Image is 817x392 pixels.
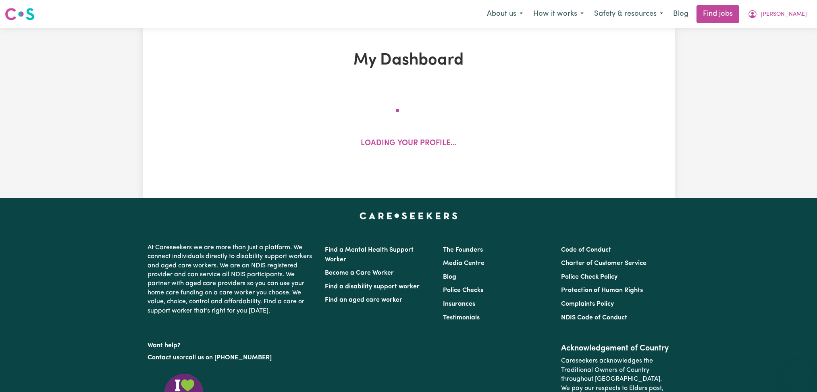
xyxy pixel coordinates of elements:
a: Complaints Policy [561,301,614,307]
a: Careseekers logo [5,5,35,23]
a: Become a Care Worker [325,270,394,276]
button: About us [482,6,528,23]
a: NDIS Code of Conduct [561,315,627,321]
a: Testimonials [443,315,480,321]
a: Insurances [443,301,475,307]
p: At Careseekers we are more than just a platform. We connect individuals directly to disability su... [148,240,315,319]
p: or [148,350,315,365]
h1: My Dashboard [236,51,581,70]
p: Want help? [148,338,315,350]
a: Find a disability support worker [325,284,420,290]
iframe: Button to launch messaging window [785,360,811,386]
button: How it works [528,6,589,23]
a: Code of Conduct [561,247,611,253]
a: Police Check Policy [561,274,617,280]
a: The Founders [443,247,483,253]
a: Police Checks [443,287,483,294]
img: Careseekers logo [5,7,35,21]
a: Protection of Human Rights [561,287,643,294]
a: Blog [668,5,693,23]
a: Find jobs [696,5,739,23]
a: Find a Mental Health Support Worker [325,247,414,263]
span: [PERSON_NAME] [761,10,807,19]
p: Loading your profile... [361,138,457,150]
a: Blog [443,274,456,280]
a: Careseekers home page [360,213,457,219]
h2: Acknowledgement of Country [561,344,669,353]
a: Find an aged care worker [325,297,402,303]
button: My Account [742,6,812,23]
a: Charter of Customer Service [561,260,647,267]
a: Media Centre [443,260,484,267]
a: Contact us [148,354,179,361]
button: Safety & resources [589,6,668,23]
a: call us on [PHONE_NUMBER] [185,354,272,361]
